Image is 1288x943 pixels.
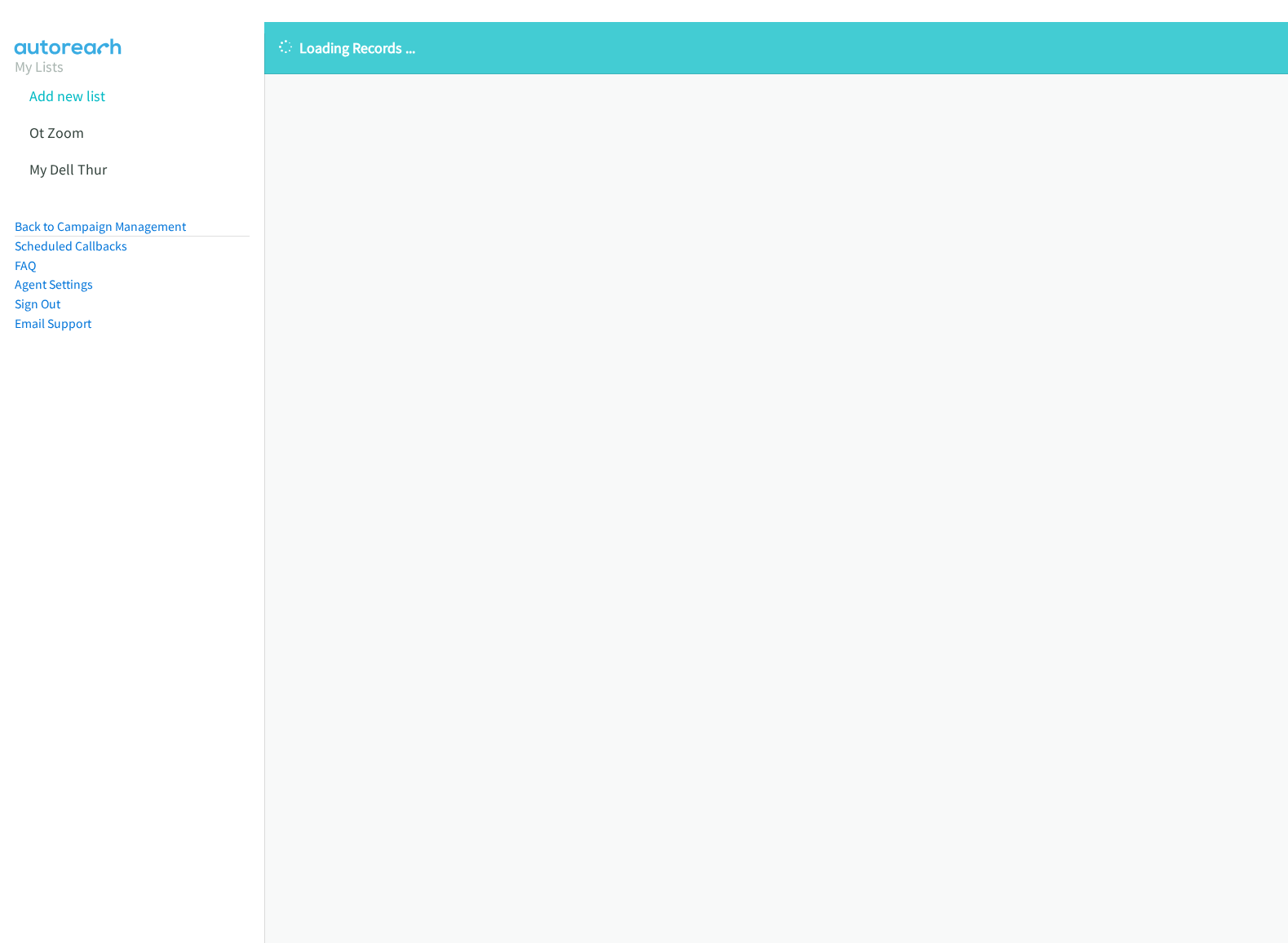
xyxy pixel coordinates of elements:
a: Agent Settings [15,277,93,292]
p: Loading Records ... [279,37,1273,59]
a: FAQ [15,258,36,273]
a: Add new list [29,86,105,105]
a: Ot Zoom [29,123,84,142]
a: Sign Out [15,296,60,312]
a: Back to Campaign Management [15,219,186,234]
a: My Lists [15,57,64,76]
a: Email Support [15,316,91,331]
a: My Dell Thur [29,160,107,179]
a: Scheduled Callbacks [15,238,127,254]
